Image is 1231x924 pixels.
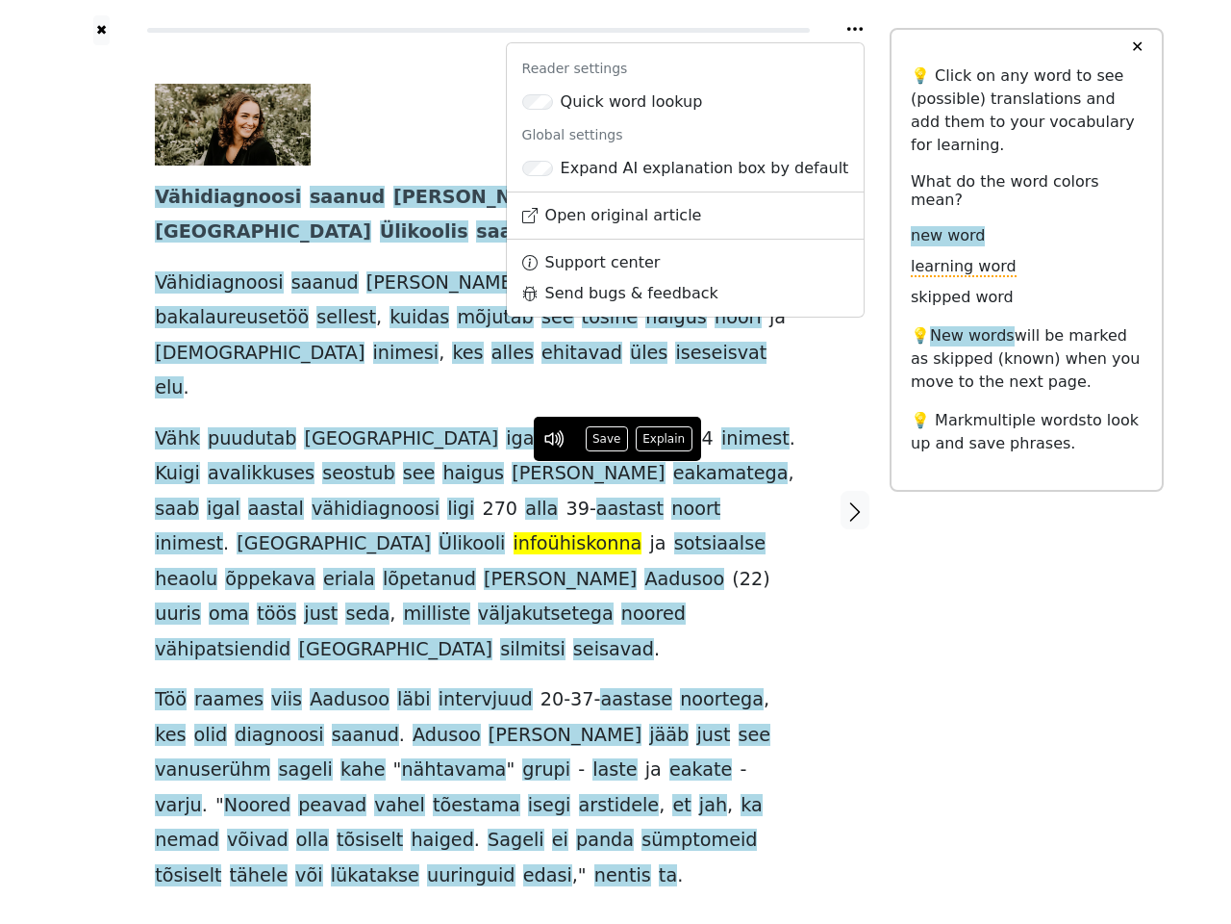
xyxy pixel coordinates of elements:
[552,829,568,853] span: ei
[316,306,376,330] span: sellest
[645,306,707,330] span: haigus
[565,498,595,522] span: 39-
[209,603,249,627] span: oma
[514,532,642,556] span: infoühiskonna
[403,462,436,486] span: see
[489,724,641,748] span: [PERSON_NAME]
[155,376,183,400] span: elu
[380,220,468,244] span: Ülikoolis
[298,794,366,818] span: peavad
[271,688,302,712] span: viis
[452,342,483,366] span: kes
[650,532,666,556] span: ja
[155,724,186,748] span: kes
[690,427,713,451] span: 24
[155,568,217,592] span: heaolu
[911,324,1143,394] p: 💡 will be marked as skipped (known) when you move to the next page.
[669,758,732,783] span: eakate
[911,172,1143,209] h6: What do the word colors mean?
[507,87,865,117] a: Quick word lookup
[641,829,757,853] span: sümptomeid
[337,829,403,853] span: tõsiselt
[788,462,793,486] span: ,
[721,427,790,451] span: inimest
[715,306,762,330] span: noori
[323,568,375,592] span: eriala
[155,829,219,853] span: nemad
[155,342,364,366] span: [DEMOGRAPHIC_DATA]
[763,568,770,592] span: )
[592,758,637,783] span: laste
[224,794,290,818] span: Noored
[654,638,660,662] span: .
[155,758,270,783] span: vanuserühm
[727,794,733,818] span: ,
[155,306,309,330] span: bakalaureusetöö
[439,342,444,366] span: ,
[540,688,601,712] span: 20-37-
[403,603,469,627] span: milliste
[433,794,520,818] span: tõestama
[911,226,985,246] span: new word
[223,532,229,556] span: .
[155,603,201,627] span: uuris
[573,638,654,662] span: seisavad
[291,271,359,295] span: saanud
[561,157,849,180] div: Expand AI explanation box by default
[672,794,691,818] span: et
[673,462,789,486] span: eakamatega
[541,306,574,330] span: see
[184,376,189,400] span: .
[911,64,1143,157] p: 💡 Click on any word to see (possible) translations and add them to your vocabulary for learning.
[208,427,296,451] span: puudutab
[457,306,533,330] span: mõjutab
[155,498,199,522] span: saab
[506,758,515,783] span: "
[310,186,385,210] span: saanud
[439,688,533,712] span: intervjuud
[413,724,481,748] span: Adusoo
[739,724,771,748] span: see
[332,724,399,748] span: saanud
[389,603,395,627] span: ,
[1119,30,1155,64] button: ✕
[401,758,506,783] span: nähtavama
[507,247,865,278] a: Support center
[374,794,424,818] span: vahel
[383,568,476,592] span: lõpetanud
[491,342,534,366] span: alles
[500,638,565,662] span: silmitsi
[621,603,686,627] span: noored
[522,758,570,783] span: grupi
[208,462,314,486] span: avalikkuses
[340,758,386,783] span: kahe
[155,794,202,818] span: varju
[506,427,534,451] span: iga
[478,603,614,627] span: väljakutsetega
[512,462,665,486] span: [PERSON_NAME]
[769,306,786,330] span: ja
[155,688,187,712] span: Töö
[911,409,1143,455] p: 💡 Mark to look up and save phrases.
[572,864,587,888] span: ,"
[215,794,224,818] span: "
[671,498,720,522] span: noort
[93,15,110,45] button: ✖
[680,688,764,712] span: noortega
[411,829,473,853] span: haiged
[427,864,515,888] span: uuringuid
[248,498,304,522] span: aastal
[790,427,795,451] span: .
[373,342,440,366] span: inimesi
[507,117,865,153] div: Global settings
[482,498,517,522] span: 270
[155,220,371,244] span: [GEOGRAPHIC_DATA]
[579,794,660,818] span: arstidele
[295,864,322,888] span: või
[596,498,664,522] span: aastast
[594,864,651,888] span: nentis
[659,864,677,888] span: ta
[230,864,288,888] span: tähele
[911,257,1017,277] span: learning word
